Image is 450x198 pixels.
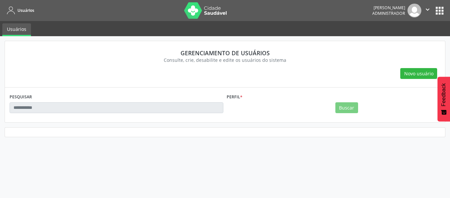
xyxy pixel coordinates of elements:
[372,5,405,11] div: [PERSON_NAME]
[441,83,447,106] span: Feedback
[14,49,436,57] div: Gerenciamento de usuários
[434,5,445,16] button: apps
[14,57,436,63] div: Consulte, crie, desabilite e edite os usuários do sistema
[2,23,31,36] a: Usuários
[227,92,242,102] label: Perfil
[408,4,421,17] img: img
[400,68,437,79] button: Novo usuário
[17,8,34,13] span: Usuários
[437,77,450,121] button: Feedback - Mostrar pesquisa
[404,70,434,77] span: Novo usuário
[335,102,358,113] button: Buscar
[5,5,34,16] a: Usuários
[372,11,405,16] span: Administrador
[10,92,32,102] label: PESQUISAR
[421,4,434,17] button: 
[424,6,431,13] i: 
